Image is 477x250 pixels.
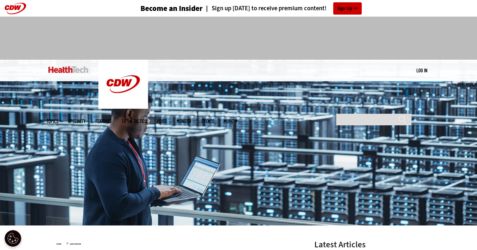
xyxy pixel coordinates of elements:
[201,119,214,124] a: Events
[70,243,81,245] a: Data Center
[5,230,21,247] div: Cookie Settings
[116,5,203,12] a: Become an Insider
[95,119,112,124] a: Features
[98,60,148,109] img: Home
[5,230,21,247] button: Open Preferences
[157,119,167,124] a: Video
[56,240,297,246] div: »
[416,67,427,73] a: Log in
[46,119,58,124] span: Topics
[122,119,147,124] a: Tips & Tactics
[224,119,238,124] span: More
[314,240,414,249] h3: Latest Articles
[416,67,427,74] div: User menu
[48,66,88,73] img: Home
[333,2,362,15] a: Sign Up
[56,243,61,245] a: Home
[140,5,203,12] h3: Become an Insider
[118,23,359,53] iframe: advertisement
[177,119,191,124] a: MonITor
[203,5,327,12] a: Sign up [DATE] to receive premium content!
[98,103,148,110] a: CDW
[68,119,85,124] span: Specialty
